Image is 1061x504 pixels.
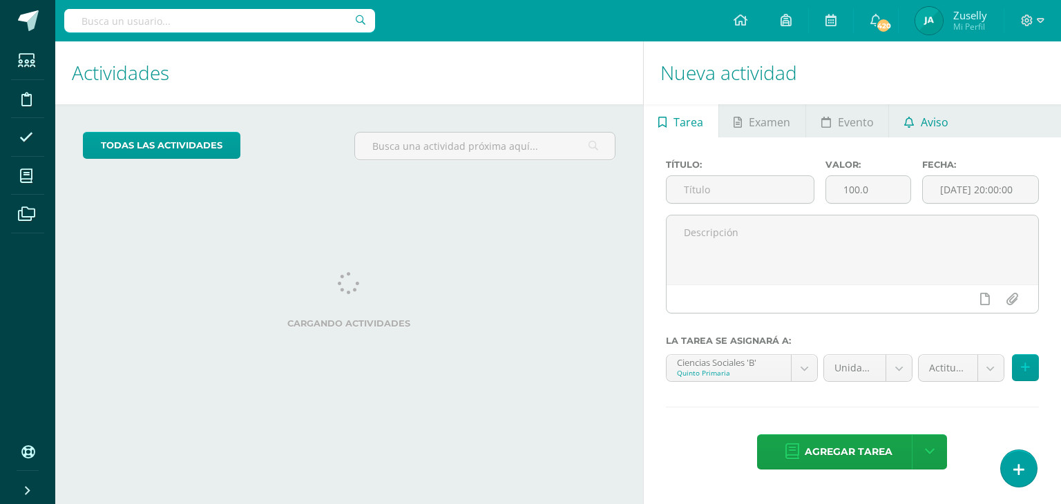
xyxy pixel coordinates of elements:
[889,104,963,137] a: Aviso
[667,176,814,203] input: Título
[919,355,1004,381] a: Actitudes (5.0%)
[72,41,627,104] h1: Actividades
[677,355,781,368] div: Ciencias Sociales 'B'
[838,106,874,139] span: Evento
[677,368,781,378] div: Quinto Primaria
[805,435,892,469] span: Agregar tarea
[953,21,987,32] span: Mi Perfil
[673,106,703,139] span: Tarea
[83,132,240,159] a: todas las Actividades
[834,355,875,381] span: Unidad 4
[876,18,891,33] span: 420
[921,106,948,139] span: Aviso
[719,104,805,137] a: Examen
[355,133,614,159] input: Busca una actividad próxima aquí...
[666,159,815,170] label: Título:
[953,8,987,22] span: Zuselly
[915,7,943,35] img: 4f97ebd412800f23847c207f5f26a84a.png
[644,104,718,137] a: Tarea
[667,355,817,381] a: Ciencias Sociales 'B'Quinto Primaria
[826,176,910,203] input: Puntos máximos
[922,159,1039,170] label: Fecha:
[824,355,912,381] a: Unidad 4
[923,176,1038,203] input: Fecha de entrega
[660,41,1044,104] h1: Nueva actividad
[666,336,1039,346] label: La tarea se asignará a:
[83,318,615,329] label: Cargando actividades
[929,355,967,381] span: Actitudes (5.0%)
[806,104,888,137] a: Evento
[749,106,790,139] span: Examen
[64,9,375,32] input: Busca un usuario...
[825,159,910,170] label: Valor:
